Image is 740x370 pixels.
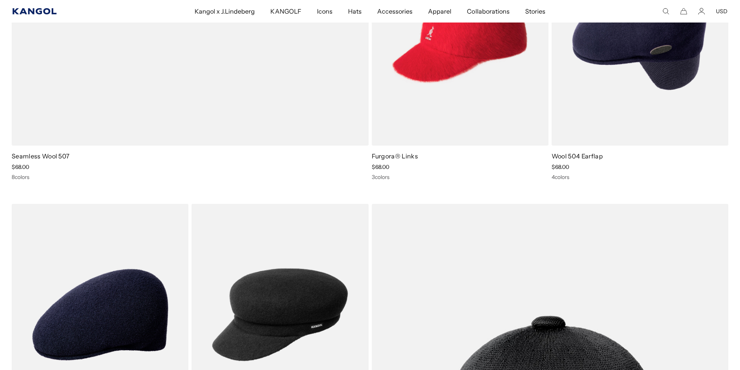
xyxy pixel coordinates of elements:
[716,8,728,15] button: USD
[372,163,389,170] span: $68.00
[12,152,70,160] a: Seamless Wool 507
[552,163,569,170] span: $68.00
[12,8,129,14] a: Kangol
[662,8,669,15] summary: Search here
[12,163,29,170] span: $68.00
[12,174,369,181] div: 8 colors
[372,152,418,160] a: Furgora® Links
[372,174,548,181] div: 3 colors
[552,152,603,160] a: Wool 504 Earflap
[680,8,687,15] button: Cart
[552,174,728,181] div: 4 colors
[698,8,705,15] a: Account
